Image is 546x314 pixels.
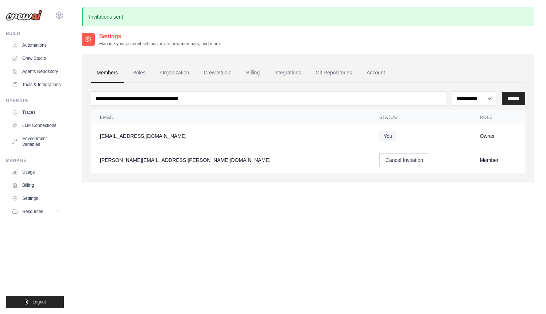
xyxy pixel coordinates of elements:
a: Usage [9,166,64,178]
a: LLM Connections [9,120,64,131]
span: Logout [32,299,46,305]
p: Manage your account settings, invite new members, and more. [99,41,221,47]
a: Tools & Integrations [9,79,64,90]
a: Environment Variables [9,133,64,150]
a: Crew Studio [198,63,237,83]
div: Operate [6,98,64,104]
div: Manage [6,158,64,163]
h2: Settings [99,32,221,41]
a: Organization [154,63,195,83]
th: Email [91,110,371,125]
button: Resources [9,206,64,217]
img: Logo [6,10,42,21]
a: Members [91,63,124,83]
a: Billing [9,179,64,191]
a: Traces [9,106,64,118]
th: Role [471,110,525,125]
a: Git Repositories [310,63,358,83]
a: Integrations [268,63,307,83]
a: Billing [240,63,266,83]
a: Account [361,63,391,83]
div: Owner [480,132,516,140]
a: Settings [9,193,64,204]
button: Logout [6,296,64,308]
span: You [379,131,397,141]
div: [PERSON_NAME][EMAIL_ADDRESS][PERSON_NAME][DOMAIN_NAME] [100,156,362,164]
a: Crew Studio [9,53,64,64]
span: Resources [22,209,43,214]
button: Cancel Invitation [379,153,430,167]
div: [EMAIL_ADDRESS][DOMAIN_NAME] [100,132,362,140]
a: Automations [9,39,64,51]
p: Invitations sent [82,7,534,26]
th: Status [371,110,471,125]
div: Build [6,31,64,36]
a: Roles [127,63,151,83]
div: Member [480,156,516,164]
a: Agents Repository [9,66,64,77]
